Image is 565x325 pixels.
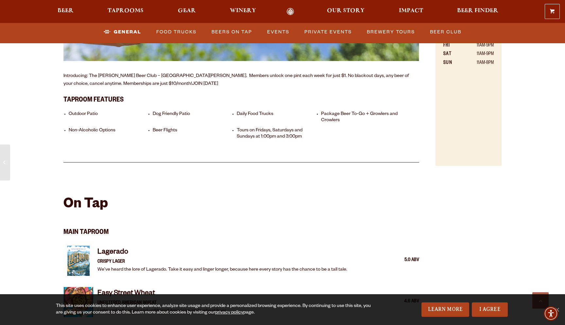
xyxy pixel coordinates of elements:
[457,8,498,13] span: Beer Finder
[427,25,464,40] a: Beer Club
[63,92,419,106] h3: Taproom Features
[63,220,419,239] h3: Main Taproom
[443,59,461,67] th: SUN
[461,42,494,50] td: 11AM-9PM
[237,128,317,140] li: Tours on Fridays, Saturdays and Sundays at 1:00pm and 3:00pm
[453,8,503,15] a: Beer Finder
[472,302,508,317] a: I Agree
[178,8,196,13] span: Gear
[101,25,144,40] a: General
[69,128,149,140] li: Non-Alcoholic Options
[154,25,199,40] a: Food Trucks
[63,287,94,317] img: Item Thumbnail
[56,303,375,316] div: This site uses cookies to enhance user experience, analyze site usage and provide a personalized ...
[63,246,94,276] img: Item Thumbnail
[421,302,470,317] a: Learn More
[97,266,347,274] p: We’ve heard the lore of Lagerado. Take it easy and linger longer, because here every story has th...
[443,42,461,50] th: FRI
[443,50,461,59] th: SAT
[395,8,427,15] a: Impact
[63,197,108,213] h2: On Tap
[237,111,317,124] li: Daily Food Trucks
[215,310,243,315] a: privacy policy
[69,111,149,124] li: Outdoor Patio
[399,8,423,13] span: Impact
[174,8,200,15] a: Gear
[323,8,369,15] a: Our Story
[192,82,218,87] a: JOIN [DATE]
[226,8,260,15] a: Winery
[53,8,78,15] a: Beer
[97,248,347,258] h4: Lagerado
[265,25,292,40] a: Events
[153,128,233,140] li: Beer Flights
[321,111,402,124] li: Package Beer To-Go + Growlers and Crowlers
[544,306,558,321] div: Accessibility Menu
[302,25,354,40] a: Private Events
[364,25,418,40] a: Brewery Tours
[153,111,233,124] li: Dog Friendly Patio
[209,25,255,40] a: Beers on Tap
[103,8,148,15] a: Taprooms
[58,8,74,13] span: Beer
[461,59,494,67] td: 11AM-8PM
[278,8,302,15] a: Odell Home
[108,8,144,13] span: Taprooms
[386,256,419,265] div: 5.0 ABV
[97,258,347,266] p: CRISPY LAGER
[461,50,494,59] td: 11AM-9PM
[97,289,226,299] h4: Easy Street Wheat
[230,8,256,13] span: Winery
[327,8,365,13] span: Our Story
[63,72,419,88] p: Introducing: The [PERSON_NAME] Beer Club – [GEOGRAPHIC_DATA][PERSON_NAME]. Members unlock one pin...
[532,292,549,309] a: Scroll to top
